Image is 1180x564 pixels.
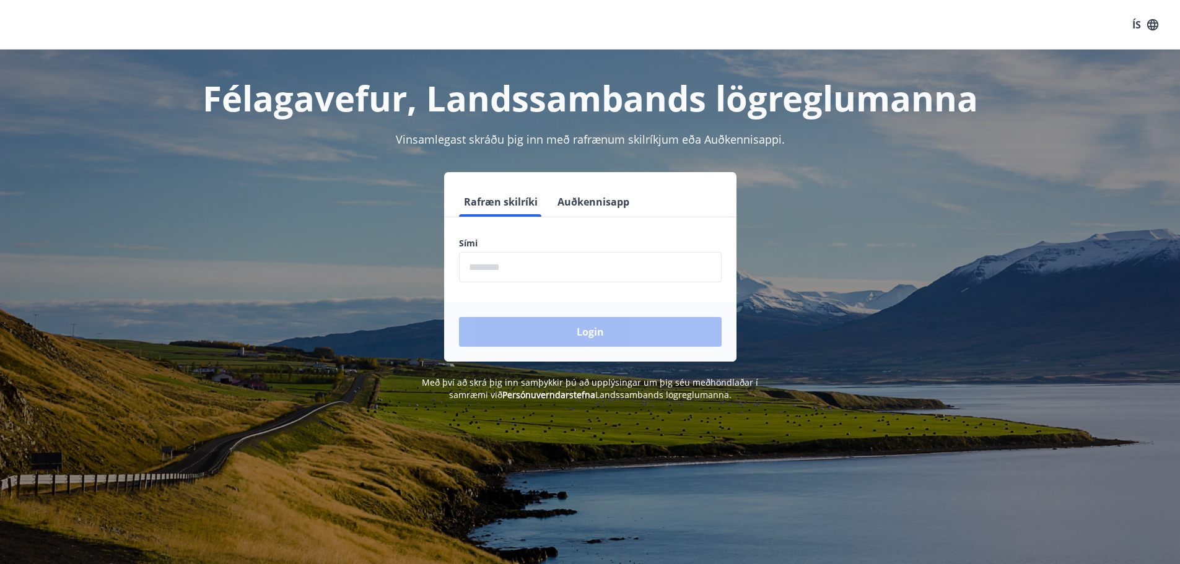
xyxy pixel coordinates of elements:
button: ÍS [1125,14,1165,36]
span: Vinsamlegast skráðu þig inn með rafrænum skilríkjum eða Auðkennisappi. [396,132,785,147]
label: Sími [459,237,722,249]
button: Rafræn skilríki [459,187,543,217]
a: Persónuverndarstefna [502,389,595,401]
span: Með því að skrá þig inn samþykkir þú að upplýsingar um þig séu meðhöndlaðar í samræmi við Landssa... [422,376,758,401]
h1: Félagavefur, Landssambands lögreglumanna [159,74,1021,121]
button: Auðkennisapp [553,187,634,217]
